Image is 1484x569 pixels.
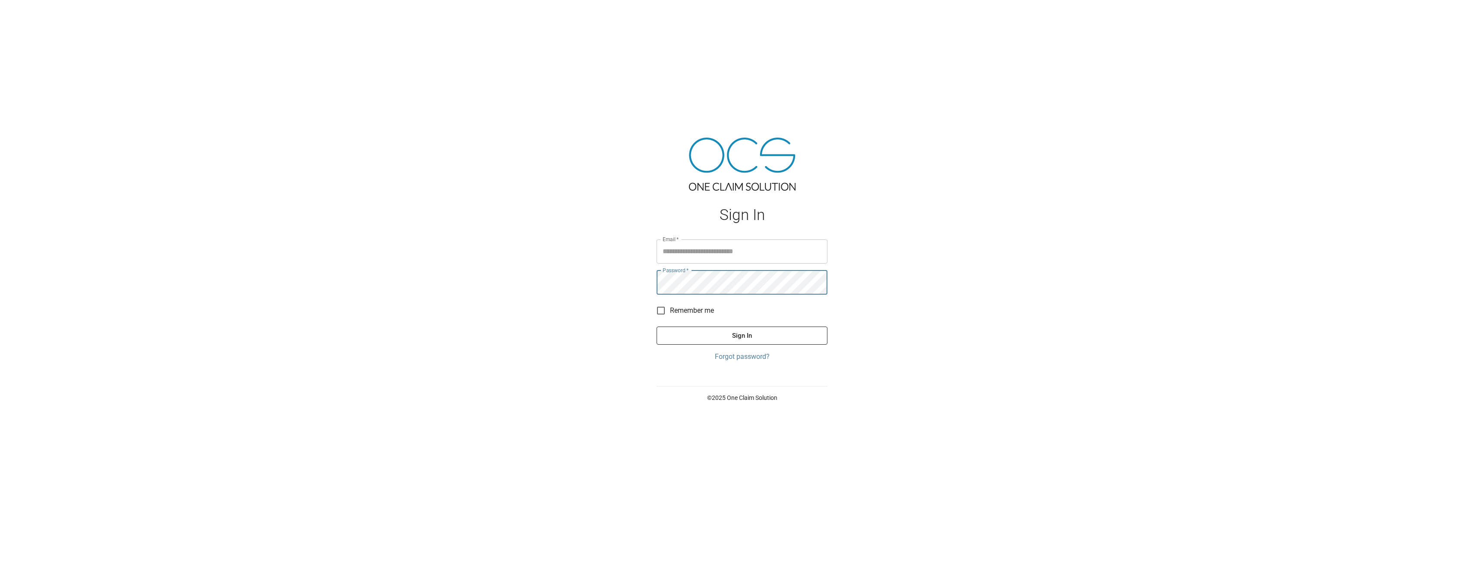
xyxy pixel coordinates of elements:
[657,352,827,362] a: Forgot password?
[670,305,714,316] span: Remember me
[689,138,795,191] img: ocs-logo-tra.png
[657,393,827,402] p: © 2025 One Claim Solution
[657,206,827,224] h1: Sign In
[10,5,45,22] img: ocs-logo-white-transparent.png
[663,267,689,274] label: Password
[657,327,827,345] button: Sign In
[663,236,679,243] label: Email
